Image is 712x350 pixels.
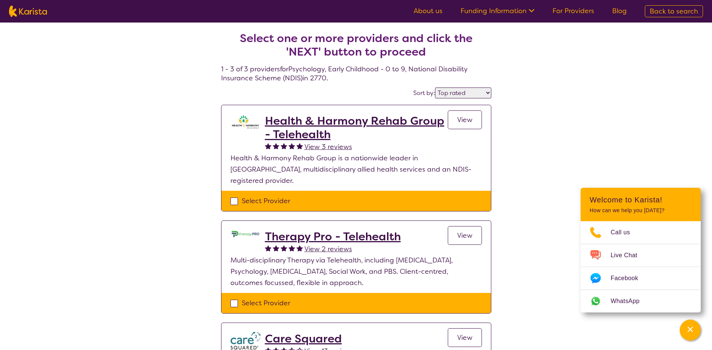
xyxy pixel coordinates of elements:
img: fullstar [281,143,287,149]
img: fullstar [289,143,295,149]
a: Back to search [645,5,703,17]
img: ztak9tblhgtrn1fit8ap.png [230,114,260,129]
h4: 1 - 3 of 3 providers for Psychology , Early Childhood - 0 to 9 , National Disability Insurance Sc... [221,14,491,83]
span: View 2 reviews [304,244,352,253]
a: Web link opens in a new tab. [581,290,701,312]
span: Facebook [611,273,647,284]
span: View [457,333,473,342]
a: View [448,328,482,347]
span: View [457,231,473,240]
img: fullstar [273,245,279,251]
img: Karista logo [9,6,47,17]
ul: Choose channel [581,221,701,312]
p: Health & Harmony Rehab Group is a nationwide leader in [GEOGRAPHIC_DATA], multidisciplinary allie... [230,152,482,186]
img: lehxprcbtunjcwin5sb4.jpg [230,230,260,238]
a: View [448,226,482,245]
h2: Select one or more providers and click the 'NEXT' button to proceed [230,32,482,59]
a: Care Squared [265,332,354,345]
span: Live Chat [611,250,646,261]
button: Channel Menu [680,320,701,341]
img: fullstar [265,245,271,251]
img: fullstar [297,245,303,251]
span: WhatsApp [611,296,649,307]
a: Health & Harmony Rehab Group - Telehealth [265,114,448,141]
a: View 2 reviews [304,243,352,255]
span: View [457,115,473,124]
a: Blog [612,6,627,15]
img: fullstar [265,143,271,149]
span: Back to search [650,7,698,16]
p: Multi-disciplinary Therapy via Telehealth, including [MEDICAL_DATA], Psychology, [MEDICAL_DATA], ... [230,255,482,288]
span: Call us [611,227,639,238]
img: fullstar [281,245,287,251]
a: For Providers [552,6,594,15]
a: View [448,110,482,129]
a: Funding Information [461,6,534,15]
a: Therapy Pro - Telehealth [265,230,401,243]
h2: Welcome to Karista! [590,195,692,204]
img: fullstar [297,143,303,149]
img: fullstar [289,245,295,251]
a: View 3 reviews [304,141,352,152]
p: How can we help you [DATE]? [590,207,692,214]
div: Channel Menu [581,188,701,312]
img: watfhvlxxexrmzu5ckj6.png [230,332,260,350]
label: Sort by: [413,89,435,97]
img: fullstar [273,143,279,149]
a: About us [414,6,443,15]
span: View 3 reviews [304,142,352,151]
